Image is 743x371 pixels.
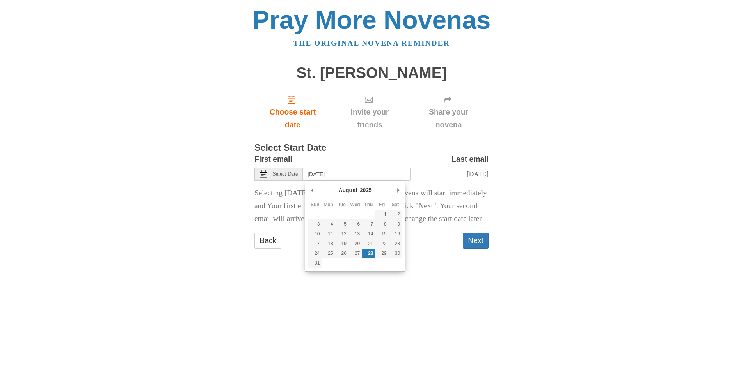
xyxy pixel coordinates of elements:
a: Choose start date [254,89,331,135]
a: Pray More Novenas [252,5,491,34]
a: The original novena reminder [293,39,450,47]
button: 29 [375,249,389,258]
abbr: Thursday [364,202,373,207]
button: 31 [308,258,322,268]
button: 17 [308,239,322,249]
button: 22 [375,239,389,249]
div: 2025 [359,184,373,196]
span: Select Date [273,171,298,177]
label: First email [254,153,292,166]
button: 3 [308,219,322,229]
h1: St. [PERSON_NAME] [254,65,489,81]
button: Next Month [394,184,402,196]
button: 4 [322,219,335,229]
button: Previous Month [308,184,316,196]
label: Last email [451,153,489,166]
span: [DATE] [467,170,489,178]
abbr: Tuesday [338,202,346,207]
button: 27 [348,249,362,258]
button: 12 [335,229,348,239]
button: 11 [322,229,335,239]
button: 15 [375,229,389,239]
button: 7 [362,219,375,229]
h3: Select Start Date [254,143,489,153]
button: 10 [308,229,322,239]
button: 1 [375,210,389,219]
span: Choose start date [262,106,323,131]
abbr: Monday [324,202,333,207]
button: 14 [362,229,375,239]
div: Click "Next" to confirm your start date first. [409,89,489,135]
button: 21 [362,239,375,249]
button: 2 [389,210,402,219]
a: Back [254,233,281,249]
button: 9 [389,219,402,229]
button: 23 [389,239,402,249]
button: 13 [348,229,362,239]
abbr: Sunday [311,202,320,207]
button: 8 [375,219,389,229]
button: 26 [335,249,348,258]
p: Selecting [DATE] as the start date means Your novena will start immediately and Your first email ... [254,187,489,225]
button: 18 [322,239,335,249]
button: 30 [389,249,402,258]
button: 25 [322,249,335,258]
button: Next [463,233,489,249]
abbr: Friday [379,202,385,207]
button: 19 [335,239,348,249]
button: 16 [389,229,402,239]
div: August [337,184,358,196]
button: 6 [348,219,362,229]
button: 24 [308,249,322,258]
div: Click "Next" to confirm your start date first. [331,89,409,135]
button: 5 [335,219,348,229]
input: Use the arrow keys to pick a date [303,168,411,181]
span: Invite your friends [339,106,401,131]
span: Share your novena [416,106,481,131]
button: 20 [348,239,362,249]
button: 28 [362,249,375,258]
abbr: Wednesday [350,202,360,207]
abbr: Saturday [392,202,399,207]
